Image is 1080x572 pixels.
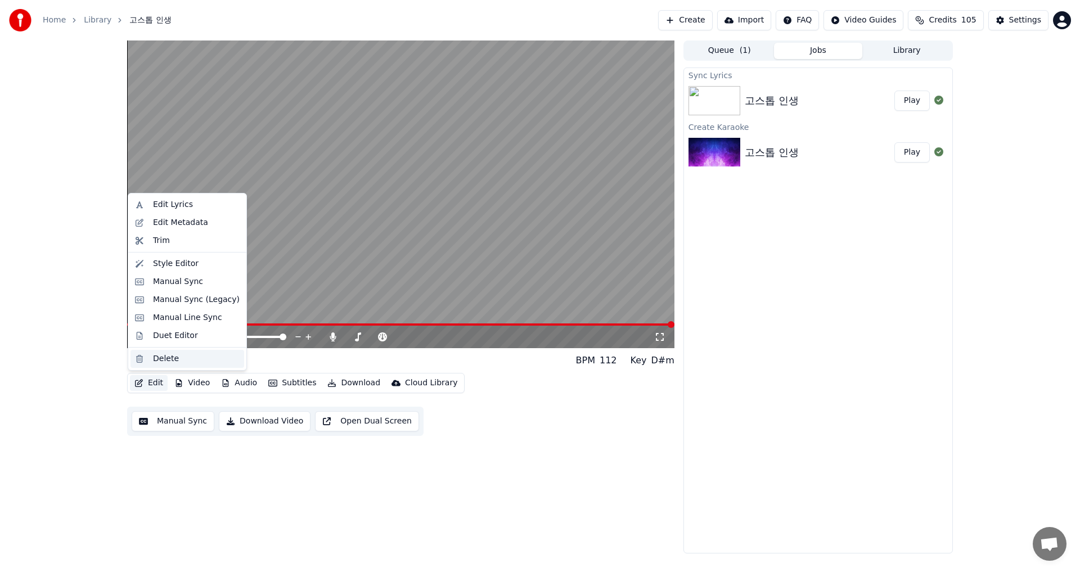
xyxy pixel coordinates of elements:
span: 고스톱 인생 [129,15,171,26]
div: 고스톱 인생 [745,93,799,109]
div: 고스톱 인생 [127,353,187,368]
div: Manual Sync [153,276,203,287]
div: Trim [153,235,170,246]
div: 112 [600,354,617,367]
div: Duet Editor [153,330,198,341]
button: Audio [217,375,262,391]
div: 채팅 열기 [1033,527,1066,561]
button: Credits105 [908,10,983,30]
button: Download Video [219,411,310,431]
button: Video Guides [823,10,903,30]
button: Import [717,10,771,30]
button: Open Dual Screen [315,411,419,431]
div: Create Karaoke [684,120,952,133]
button: Jobs [774,43,863,59]
button: Manual Sync [132,411,214,431]
div: Sync Lyrics [684,68,952,82]
div: Settings [1009,15,1041,26]
a: Library [84,15,111,26]
button: FAQ [776,10,819,30]
button: Download [323,375,385,391]
div: Manual Sync (Legacy) [153,294,240,305]
span: ( 1 ) [740,45,751,56]
div: D#m [651,354,674,367]
div: Manual Line Sync [153,312,222,323]
div: Edit Lyrics [153,199,193,210]
img: youka [9,9,31,31]
nav: breadcrumb [43,15,172,26]
div: BPM [576,354,595,367]
div: Delete [153,353,179,364]
div: Cloud Library [405,377,457,389]
button: Settings [988,10,1048,30]
button: Queue [685,43,774,59]
button: Subtitles [264,375,321,391]
button: Edit [130,375,168,391]
button: Play [894,142,930,163]
button: Create [658,10,713,30]
a: Home [43,15,66,26]
div: Key [631,354,647,367]
button: Library [862,43,951,59]
div: Style Editor [153,258,199,269]
span: Credits [929,15,956,26]
button: Video [170,375,214,391]
span: 105 [961,15,976,26]
div: Edit Metadata [153,217,208,228]
div: 고스톱 인생 [745,145,799,160]
button: Play [894,91,930,111]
